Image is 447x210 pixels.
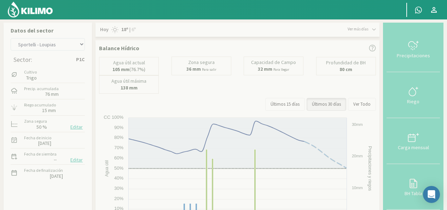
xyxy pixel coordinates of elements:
label: Fecha de inicio [24,135,51,141]
label: Zona segura [24,118,47,124]
p: Zona segura [188,60,215,65]
div: Precipitaciones [389,53,438,58]
button: Últimos 30 días [307,98,346,111]
p: Datos del sector [11,26,85,35]
p: Agua útil máxima [111,78,146,84]
small: Para salir [202,67,216,72]
button: Riego [387,72,440,118]
button: Últimos 15 días [265,98,305,111]
text: Agua útil [104,160,109,177]
p: (76.7%) [112,67,145,72]
text: CC 100% [104,115,123,120]
label: 15 mm [42,108,56,113]
b: 80 cm [339,66,352,72]
div: Open Intercom Messenger [423,186,440,203]
div: Carga mensual [389,145,438,150]
b: 32 mm [258,66,272,72]
div: Riego [389,99,438,104]
p: Profundidad de BH [326,60,366,65]
strong: P1C [76,56,85,63]
label: Cultivo [24,69,37,75]
label: [DATE] [50,174,63,179]
img: Kilimo [7,1,53,18]
b: 138 mm [121,84,138,91]
button: Precipitaciones [387,26,440,72]
button: Editar [68,123,85,131]
b: 36 mm [186,66,201,72]
text: 30% [114,186,123,191]
div: BH Tabla [389,191,438,196]
text: 20% [114,196,123,201]
label: Trigo [24,76,37,80]
p: Balance Hídrico [99,44,139,52]
strong: 18º [121,26,128,33]
text: 20mm [352,154,363,158]
label: 50 % [36,125,47,129]
text: 80% [114,135,123,140]
div: Sector: [13,56,32,63]
text: 70% [114,145,123,150]
button: Editar [68,156,85,164]
text: 60% [114,155,123,161]
p: Capacidad de Campo [251,60,296,65]
button: Carga mensual [387,118,440,164]
b: 105 mm [112,66,129,72]
span: Hoy [99,26,109,33]
label: 76 mm [45,92,59,97]
text: 40% [114,175,123,181]
span: Ver más días [348,26,368,32]
text: 30mm [352,122,363,127]
span: 6º [130,26,136,33]
label: Riego acumulado [24,102,56,108]
button: Ver Todo [348,98,376,111]
small: Para llegar [273,67,289,72]
p: Agua útil actual [113,60,145,65]
label: -- [54,157,57,162]
text: 50% [114,165,123,171]
label: Precip. acumulada [24,86,59,92]
span: | [129,26,130,33]
text: 90% [114,125,123,130]
text: Precipitaciones y riegos [367,146,372,191]
label: Fecha de siembra [24,151,57,157]
label: Fecha de finalización [24,167,63,174]
label: [DATE] [38,141,51,146]
button: BH Tabla [387,164,440,210]
text: 10mm [352,186,363,190]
